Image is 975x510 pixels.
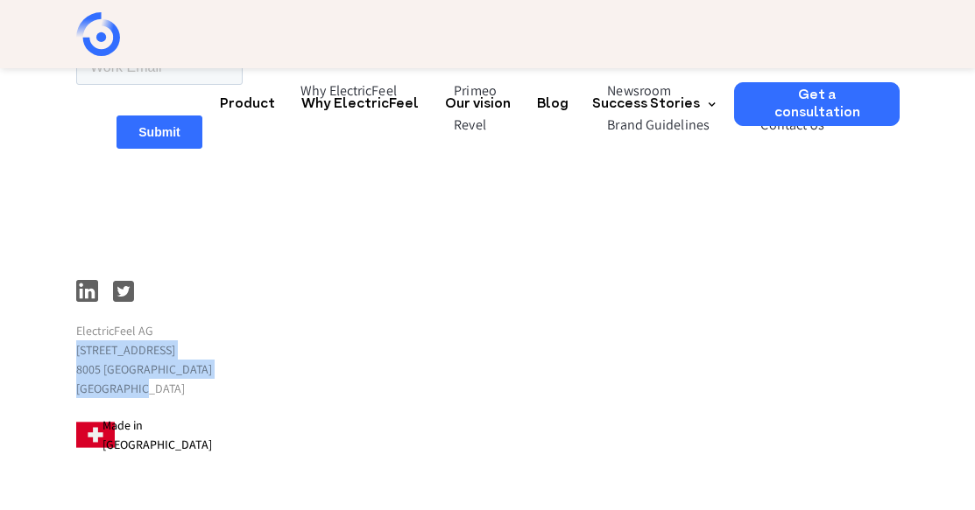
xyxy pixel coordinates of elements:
[859,395,950,486] iframe: Chatbot
[582,82,721,126] div: Success Stories
[76,321,243,398] p: ElectricFeel AG [STREET_ADDRESS] 8005 [GEOGRAPHIC_DATA] [GEOGRAPHIC_DATA]
[76,12,216,56] a: home
[445,82,511,115] a: Our vision
[220,82,275,115] a: Product
[76,416,243,454] p: Made in [GEOGRAPHIC_DATA]
[537,82,569,115] a: Blog
[76,46,243,260] iframe: Form 1
[301,82,419,115] a: Why ElectricFeel
[592,94,700,115] div: Success Stories
[734,82,900,126] a: Get a consultation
